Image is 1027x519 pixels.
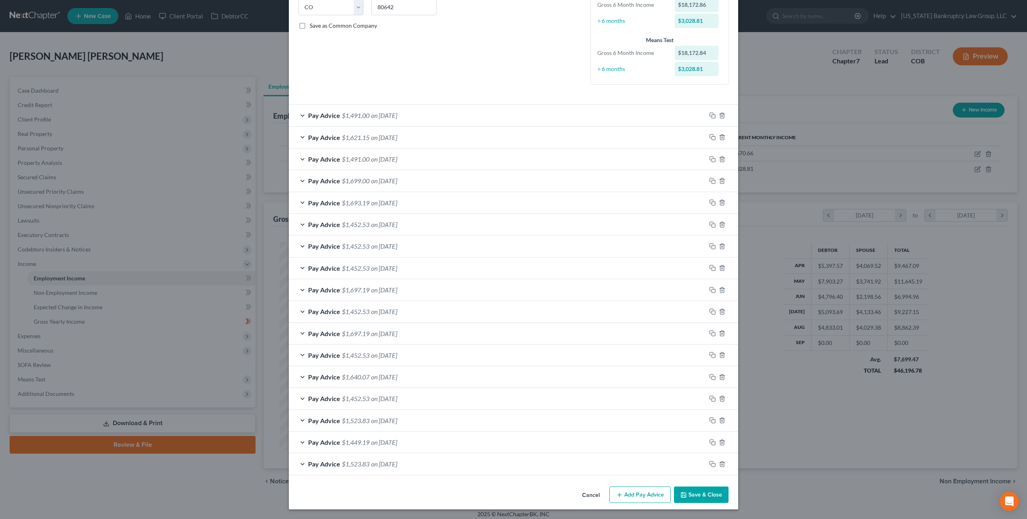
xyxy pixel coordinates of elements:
span: on [DATE] [371,417,397,424]
span: on [DATE] [371,134,397,141]
span: on [DATE] [371,460,397,468]
div: Gross 6 Month Income [593,49,671,57]
span: on [DATE] [371,351,397,359]
div: $3,028.81 [675,14,719,28]
div: ÷ 6 months [593,17,671,25]
span: Pay Advice [308,395,340,402]
div: Gross 6 Month Income [593,1,671,9]
span: on [DATE] [371,438,397,446]
span: on [DATE] [371,286,397,294]
span: Pay Advice [308,286,340,294]
span: on [DATE] [371,112,397,119]
span: on [DATE] [371,199,397,207]
span: $1,452.53 [342,221,369,228]
span: Pay Advice [308,373,340,381]
span: $1,621.15 [342,134,369,141]
span: Pay Advice [308,155,340,163]
span: $1,452.53 [342,242,369,250]
span: on [DATE] [371,264,397,272]
span: $1,452.53 [342,351,369,359]
span: on [DATE] [371,221,397,228]
span: Pay Advice [308,199,340,207]
span: on [DATE] [371,242,397,250]
span: Pay Advice [308,177,340,184]
span: on [DATE] [371,177,397,184]
span: Pay Advice [308,330,340,337]
div: Means Test [597,36,722,44]
span: $1,523.83 [342,460,369,468]
span: on [DATE] [371,330,397,337]
span: $1,699.00 [342,177,369,184]
div: $3,028.81 [675,62,719,76]
span: $1,693.19 [342,199,369,207]
span: Pay Advice [308,308,340,315]
span: $1,640.07 [342,373,369,381]
span: Pay Advice [308,242,340,250]
span: on [DATE] [371,395,397,402]
button: Save & Close [674,487,729,503]
span: Pay Advice [308,112,340,119]
span: on [DATE] [371,308,397,315]
span: Save as Common Company [310,22,377,29]
div: $18,172.84 [675,46,719,60]
span: on [DATE] [371,373,397,381]
span: $1,452.53 [342,395,369,402]
div: ÷ 6 months [593,65,671,73]
span: $1,523.83 [342,417,369,424]
span: Pay Advice [308,351,340,359]
button: Add Pay Advice [609,487,671,503]
span: $1,452.53 [342,308,369,315]
span: $1,697.19 [342,286,369,294]
span: Pay Advice [308,438,340,446]
span: Pay Advice [308,134,340,141]
button: Cancel [576,487,606,503]
span: on [DATE] [371,155,397,163]
span: Pay Advice [308,417,340,424]
span: Pay Advice [308,460,340,468]
span: $1,491.00 [342,155,369,163]
div: Open Intercom Messenger [1000,492,1019,511]
span: $1,452.53 [342,264,369,272]
span: $1,697.19 [342,330,369,337]
span: $1,449.19 [342,438,369,446]
span: Pay Advice [308,221,340,228]
span: $1,491.00 [342,112,369,119]
span: Pay Advice [308,264,340,272]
